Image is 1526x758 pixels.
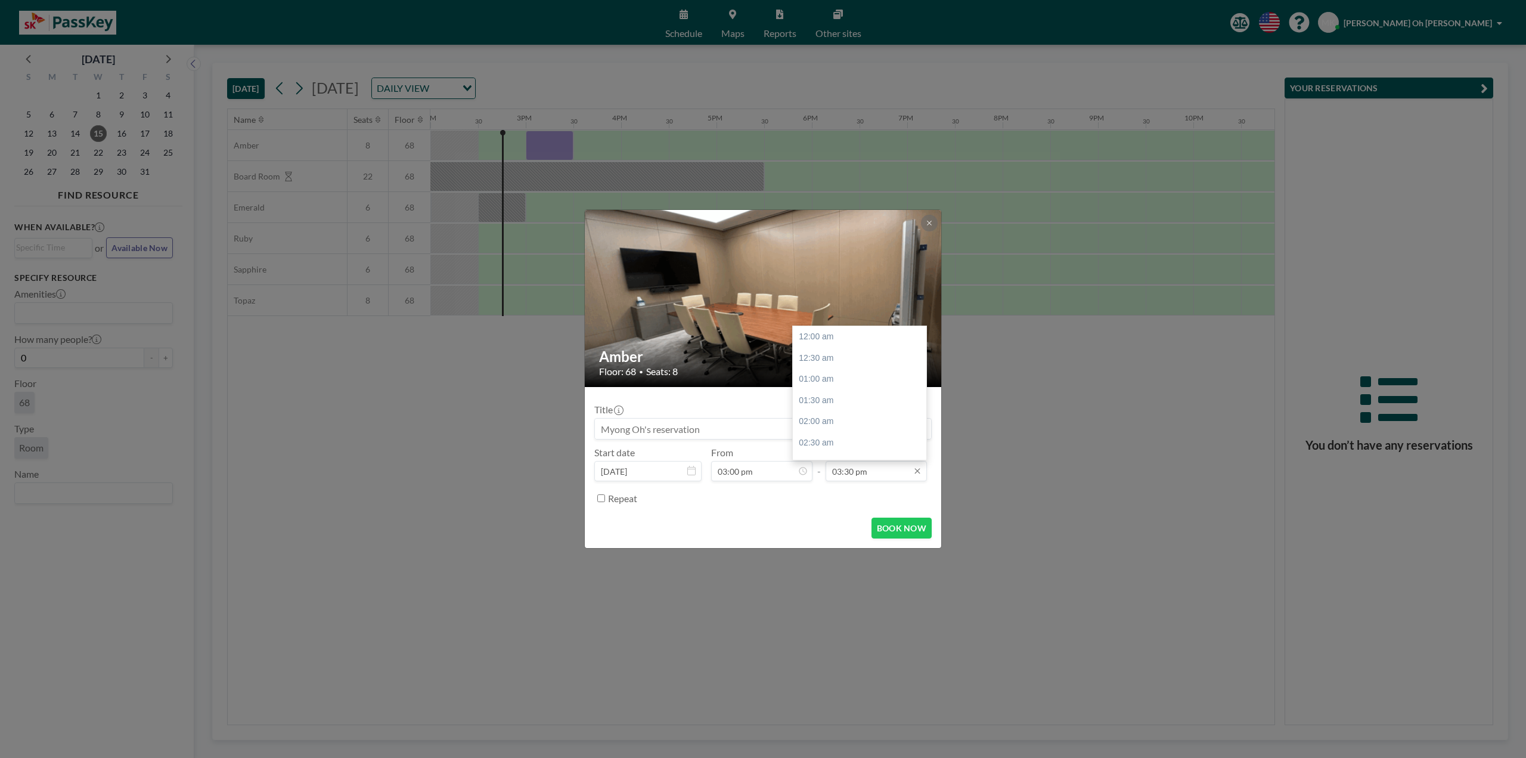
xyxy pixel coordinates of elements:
[871,518,932,539] button: BOOK NOW
[594,404,622,416] label: Title
[608,493,637,505] label: Repeat
[639,367,643,376] span: •
[793,326,932,348] div: 12:00 am
[817,451,821,477] span: -
[711,447,733,459] label: From
[594,447,635,459] label: Start date
[793,432,932,454] div: 02:30 am
[599,348,928,366] h2: Amber
[793,411,932,432] div: 02:00 am
[599,366,636,378] span: Floor: 68
[595,419,931,439] input: Myong Oh's reservation
[793,369,932,390] div: 01:00 am
[793,390,932,412] div: 01:30 am
[646,366,678,378] span: Seats: 8
[793,348,932,369] div: 12:30 am
[793,454,932,475] div: 03:00 am
[585,189,942,407] img: 537.gif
